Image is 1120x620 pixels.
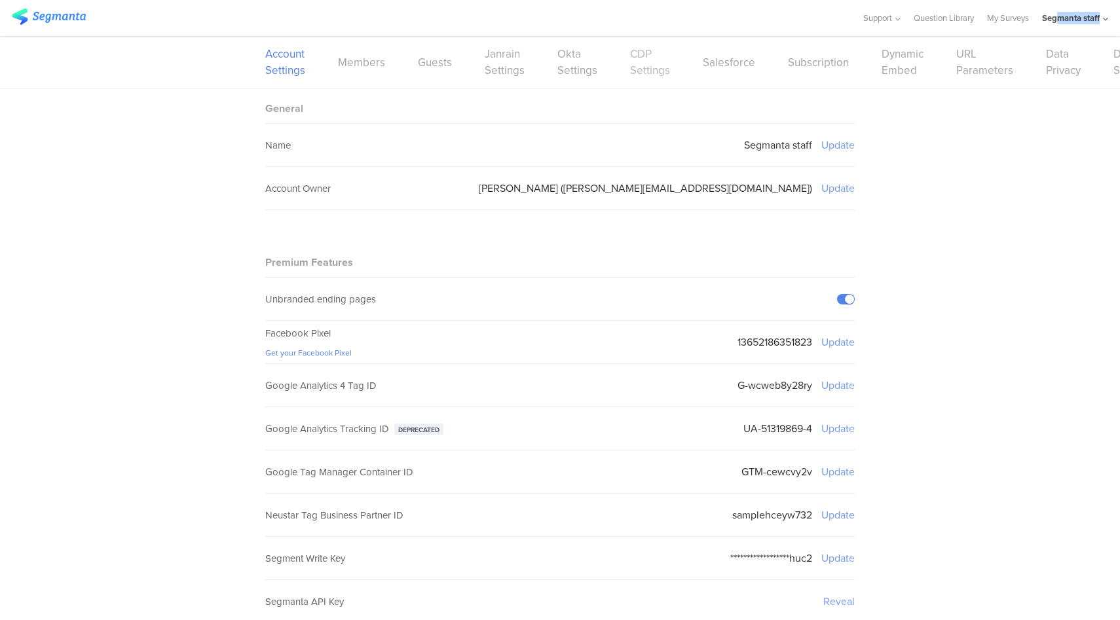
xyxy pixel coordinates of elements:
[1042,12,1100,24] div: Segmanta staff
[737,335,812,350] sg-setting-value: 13652186351823
[265,292,376,306] div: Unbranded ending pages
[821,421,855,436] sg-setting-edit-trigger: Update
[630,46,670,79] a: CDP Settings
[479,181,812,196] sg-setting-value: [PERSON_NAME] ([PERSON_NAME][EMAIL_ADDRESS][DOMAIN_NAME])
[394,424,443,435] div: Deprecated
[265,347,352,359] a: Get your Facebook Pixel
[821,137,855,153] sg-setting-edit-trigger: Update
[418,54,452,71] a: Guests
[703,54,755,71] a: Salesforce
[265,138,291,153] sg-field-title: Name
[265,422,389,436] span: Google Analytics Tracking ID
[265,326,331,340] span: Facebook Pixel
[863,12,892,24] span: Support
[821,181,855,196] sg-setting-edit-trigger: Update
[821,335,855,350] sg-setting-edit-trigger: Update
[737,378,812,393] sg-setting-value: G-wcweb8y28ry
[265,465,413,479] span: Google Tag Manager Container ID
[821,378,855,393] sg-setting-edit-trigger: Update
[1046,46,1081,79] a: Data Privacy
[743,421,812,436] sg-setting-value: UA-51319869-4
[265,101,303,116] sg-block-title: General
[882,46,924,79] a: Dynamic Embed
[265,378,377,393] span: Google Analytics 4 Tag ID
[821,551,855,566] sg-setting-edit-trigger: Update
[485,46,525,79] a: Janrain Settings
[741,464,812,479] sg-setting-value: GTM-cewcvy2v
[265,508,403,522] span: Neustar Tag Business Partner ID
[12,9,86,25] img: segmanta logo
[732,507,812,522] sg-setting-value: samplehceyw732
[823,594,855,609] sg-setting-edit-trigger: Reveal
[265,551,345,566] span: Segment Write Key
[744,137,812,153] sg-setting-value: Segmanta staff
[821,507,855,522] sg-setting-edit-trigger: Update
[265,181,331,196] sg-field-title: Account Owner
[788,54,849,71] a: Subscription
[557,46,597,79] a: Okta Settings
[821,464,855,479] sg-setting-edit-trigger: Update
[265,255,353,270] sg-block-title: Premium Features
[265,594,344,609] span: Segmanta API Key
[338,54,385,71] a: Members
[956,46,1013,79] a: URL Parameters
